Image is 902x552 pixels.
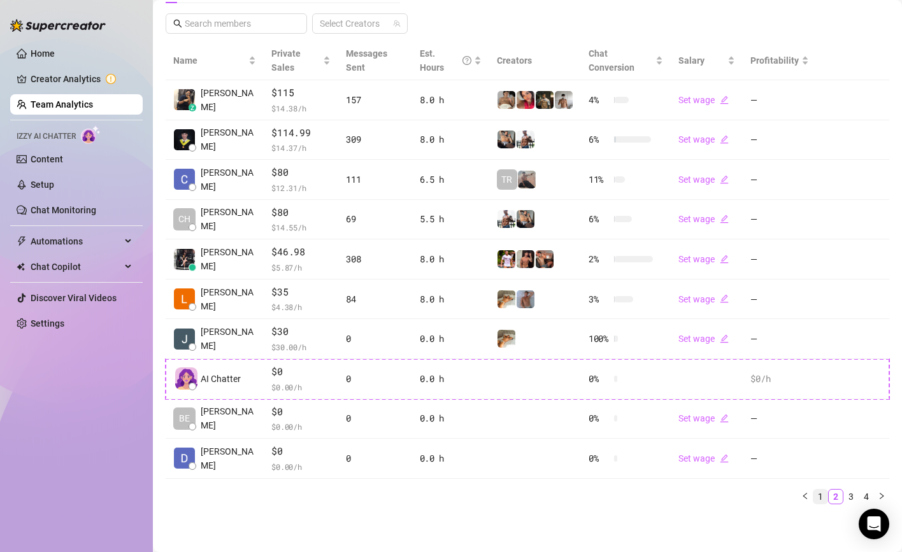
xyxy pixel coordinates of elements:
span: edit [720,96,729,104]
div: Est. Hours [420,46,471,74]
div: 111 [346,173,404,187]
div: $0 /h [750,372,809,386]
a: Set wageedit [678,334,729,344]
th: Name [166,41,264,80]
th: Creators [489,41,581,80]
span: $ 0.00 /h [271,420,331,433]
li: 1 [813,489,828,504]
td: — [743,399,817,439]
span: 100 % [589,332,609,346]
li: Previous Page [798,489,813,504]
span: [PERSON_NAME] [201,166,256,194]
span: edit [720,294,729,303]
div: 5.5 h [420,212,482,226]
span: edit [720,414,729,423]
span: Name [173,53,246,67]
img: Zac [498,330,515,348]
div: 84 [346,292,404,306]
div: 0.0 h [420,332,482,346]
img: Lexter Ore [174,288,195,309]
span: $ 30.00 /h [271,341,331,353]
a: Creator Analytics exclamation-circle [31,69,132,89]
span: $0 [271,404,331,420]
a: 4 [859,490,873,504]
span: $115 [271,85,331,101]
span: $0 [271,364,331,379]
img: Hector [498,250,515,268]
span: $80 [271,205,331,220]
div: 6.5 h [420,173,482,187]
span: [PERSON_NAME] [201,404,256,432]
span: 0 % [589,411,609,425]
span: $ 0.00 /h [271,381,331,393]
td: — [743,239,817,280]
span: $0 [271,444,331,459]
span: 6 % [589,212,609,226]
span: Izzy AI Chatter [17,131,76,143]
a: Set wageedit [678,453,729,464]
td: — [743,160,817,200]
img: LC [518,171,536,188]
img: JUSTIN [498,210,515,228]
span: edit [720,454,729,463]
span: $ 12.31 /h [271,181,331,194]
span: 2 % [589,252,609,266]
img: AI Chatter [81,125,101,144]
span: 3 % [589,292,609,306]
li: 4 [859,489,874,504]
span: $ 4.38 /h [271,301,331,313]
div: 0 [346,372,404,386]
a: Setup [31,180,54,190]
div: 0.0 h [420,411,482,425]
span: [PERSON_NAME] [201,325,256,353]
span: $ 14.38 /h [271,102,331,115]
img: George [517,210,534,228]
img: Davis Armbrust [174,448,195,469]
span: Profitability [750,55,799,66]
span: 0 % [589,451,609,465]
span: edit [720,215,729,223]
input: Search members [185,17,289,31]
span: [PERSON_NAME] [201,86,256,114]
td: — [743,439,817,479]
img: logo-BBDzfeDw.svg [10,19,106,32]
a: 2 [829,490,843,504]
span: edit [720,255,729,264]
span: question-circle [462,46,471,74]
a: Chat Monitoring [31,205,96,215]
img: George [498,131,515,148]
button: right [874,489,889,504]
span: [PERSON_NAME] [201,285,256,313]
img: Joey [517,290,534,308]
a: Set wageedit [678,174,729,185]
a: 3 [844,490,858,504]
img: izzy-ai-chatter-avatar-DDCN_rTZ.svg [175,367,197,390]
span: search [173,19,182,28]
img: Ric John Derell… [174,129,195,150]
span: $35 [271,285,331,300]
div: 0 [346,451,404,465]
span: 0 % [589,372,609,386]
span: thunderbolt [17,236,27,246]
a: Settings [31,318,64,329]
span: Salary [678,55,705,66]
span: edit [720,175,729,184]
img: Aussieboy_jfree [498,91,515,109]
li: Next Page [874,489,889,504]
div: Open Intercom Messenger [859,509,889,539]
div: 0.0 h [420,372,482,386]
img: Charmaine Javil… [174,169,195,190]
td: — [743,319,817,359]
span: right [878,492,885,500]
span: edit [720,135,729,144]
img: aussieboy_j [555,91,573,109]
div: 308 [346,252,404,266]
span: [PERSON_NAME] [201,444,256,472]
span: team [393,20,401,27]
img: Zach [517,250,534,268]
a: Set wageedit [678,214,729,224]
span: CH [178,212,190,226]
img: Arianna Aguilar [174,249,195,270]
a: Home [31,48,55,59]
div: 69 [346,212,404,226]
